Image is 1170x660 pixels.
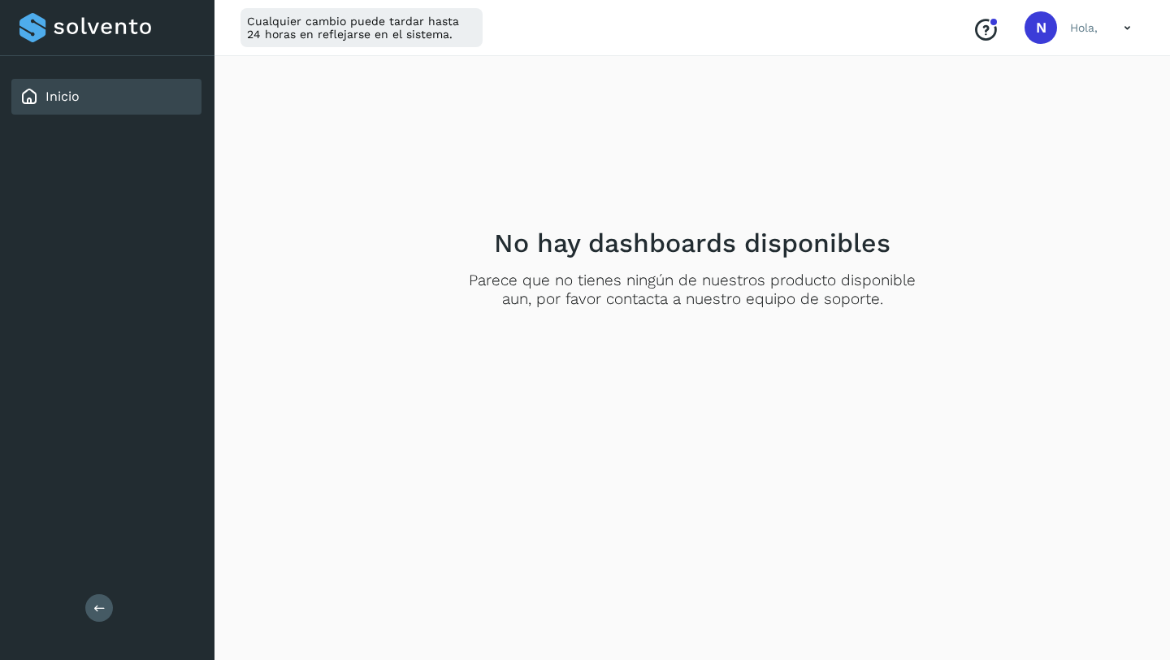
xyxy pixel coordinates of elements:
h2: No hay dashboards disponibles [494,228,890,258]
p: Parece que no tienes ningún de nuestros producto disponible aun, por favor contacta a nuestro equ... [461,271,924,309]
div: Inicio [11,79,201,115]
div: Cualquier cambio puede tardar hasta 24 horas en reflejarse en el sistema. [240,8,483,47]
p: Hola, [1070,21,1098,35]
a: Inicio [45,89,80,104]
